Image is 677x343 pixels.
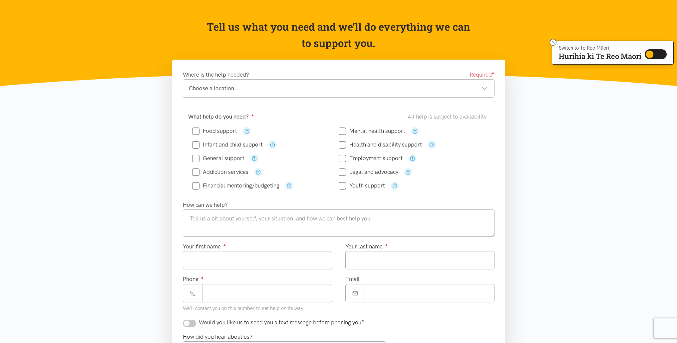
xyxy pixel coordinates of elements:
[339,128,405,134] label: Mental health support
[339,156,403,161] label: Employment support
[183,70,249,79] label: Where is the help needed?
[192,169,248,175] label: Addiction services
[339,142,422,148] label: Health and disability support
[183,242,226,251] label: Your first name
[192,128,237,134] label: Food support
[183,275,204,284] label: Phone
[339,169,398,175] label: Legal and advocacy
[199,319,364,326] span: Would you like us to send you a text message before phoning you?
[492,71,495,76] sup: ●
[201,275,204,280] sup: ●
[408,112,489,121] div: All help is subject to availability
[188,112,254,121] label: What help do you need?
[339,183,385,188] label: Youth support
[470,70,495,79] span: Required
[365,284,495,302] input: Email
[192,183,279,188] label: Financial mentoring/budgeting
[189,84,488,93] div: Choose a location...
[345,275,360,284] label: Email
[223,242,226,247] sup: ●
[206,19,471,52] p: Tell us what you need and we’ll do everything we can to support you.
[183,200,228,209] label: How can we help?
[183,305,304,311] small: We'll contact you on this number to get help on its way.
[559,53,641,59] p: Hurihia ki Te Reo Māori
[385,242,388,247] sup: ●
[192,156,244,161] label: General support
[202,284,332,302] input: Phone number
[559,46,641,50] p: Switch to Te Reo Māori
[183,332,252,341] label: How did you hear about us?
[345,242,388,251] label: Your last name
[192,142,263,148] label: Infant and child support
[251,113,254,118] sup: ●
